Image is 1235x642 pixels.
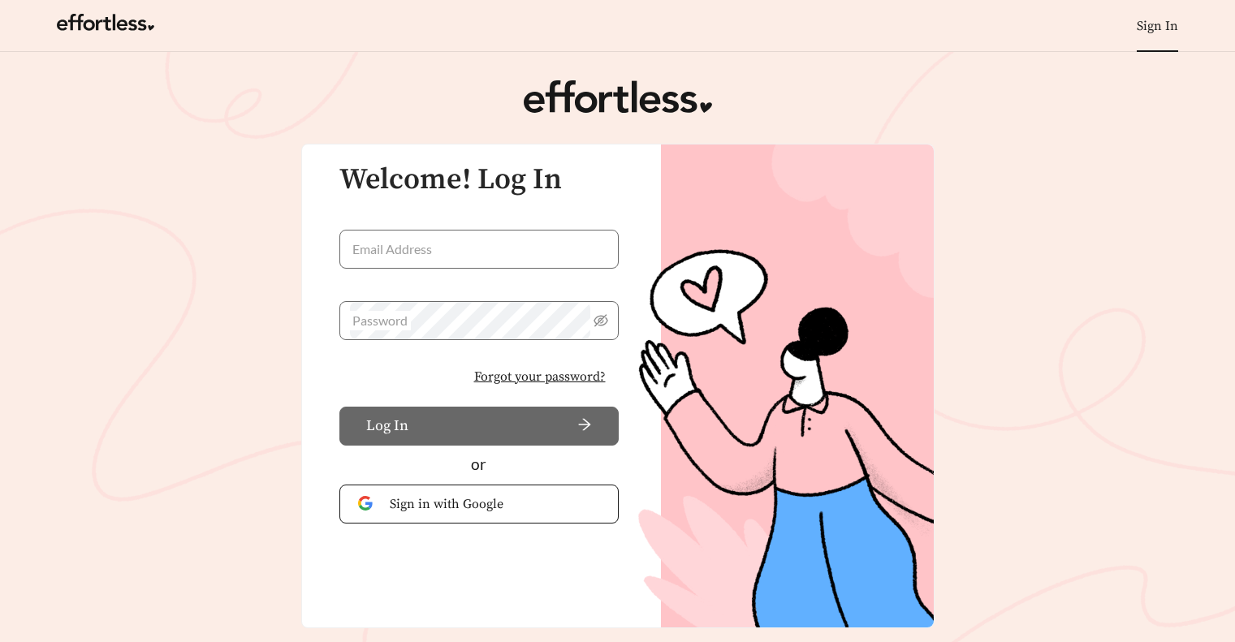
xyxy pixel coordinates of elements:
[339,164,619,196] h3: Welcome! Log In
[390,494,600,514] span: Sign in with Google
[474,367,606,386] span: Forgot your password?
[461,360,619,394] button: Forgot your password?
[594,313,608,328] span: eye-invisible
[1137,18,1178,34] a: Sign In
[358,496,377,511] img: Google Authentication
[339,453,619,476] div: or
[339,485,619,524] button: Sign in with Google
[339,407,619,446] button: Log Inarrow-right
